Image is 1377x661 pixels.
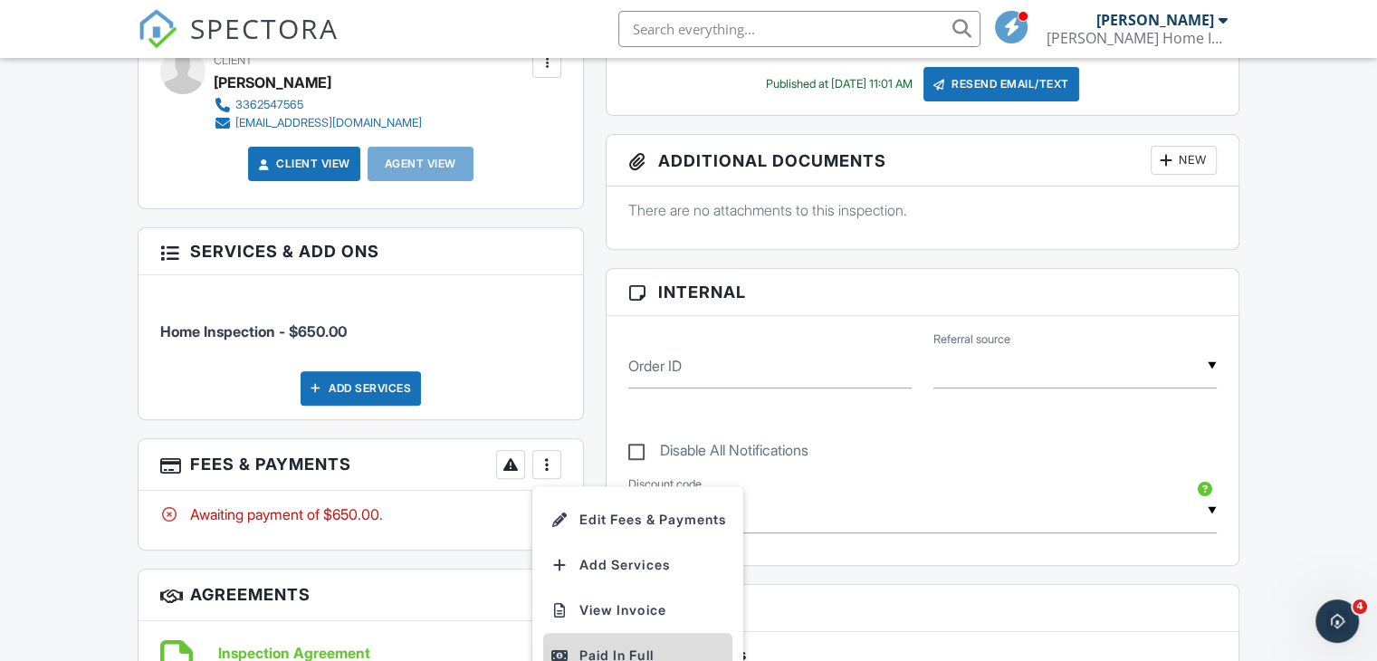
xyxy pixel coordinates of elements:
[607,135,1238,187] h3: Additional Documents
[766,77,913,91] div: Published at [DATE] 11:01 AM
[1151,146,1217,175] div: New
[618,11,980,47] input: Search everything...
[254,155,350,173] a: Client View
[138,24,339,62] a: SPECTORA
[628,476,702,493] label: Discount code
[607,585,1238,632] h3: Notes
[190,9,339,47] span: SPECTORA
[923,67,1079,101] div: Resend Email/Text
[160,322,347,340] span: Home Inspection - $650.00
[214,114,422,132] a: [EMAIL_ADDRESS][DOMAIN_NAME]
[301,371,421,406] div: Add Services
[214,96,422,114] a: 3362547565
[628,442,808,465] label: Disable All Notifications
[1353,599,1367,614] span: 4
[628,356,682,376] label: Order ID
[607,269,1238,316] h3: Internal
[160,504,561,524] div: Awaiting payment of $650.00.
[139,439,583,491] h3: Fees & Payments
[1315,599,1359,643] iframe: Intercom live chat
[138,9,177,49] img: The Best Home Inspection Software - Spectora
[1096,11,1214,29] div: [PERSON_NAME]
[139,228,583,275] h3: Services & Add ons
[933,331,1010,348] label: Referral source
[235,116,422,130] div: [EMAIL_ADDRESS][DOMAIN_NAME]
[235,98,303,112] div: 3362547565
[139,570,583,621] h3: Agreements
[1047,29,1228,47] div: Duffie Home Inspection
[214,69,331,96] div: [PERSON_NAME]
[160,289,561,356] li: Manual fee: Home Inspection
[628,200,1217,220] p: There are no attachments to this inspection.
